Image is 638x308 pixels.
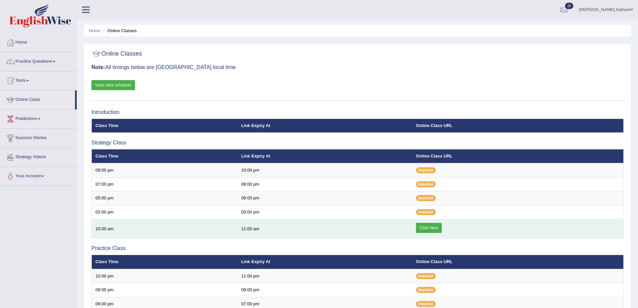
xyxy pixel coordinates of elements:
[0,33,77,50] a: Home
[412,255,623,269] th: Online Class URL
[416,287,436,293] span: Inactive
[0,71,77,88] a: Tests
[92,269,238,283] td: 10:00 pm
[91,140,624,146] h3: Strategy Class
[416,181,436,187] span: Inactive
[237,255,412,269] th: Link Expiry At
[416,195,436,201] span: Inactive
[237,177,412,191] td: 08:00 pm
[91,49,142,59] h2: Online Classes
[237,163,412,177] td: 10:00 pm
[91,109,624,115] h3: Introduction
[416,209,436,215] span: Inactive
[0,52,77,69] a: Practice Questions
[0,90,75,107] a: Online Class
[412,149,623,163] th: Online Class URL
[416,167,436,173] span: Inactive
[92,177,238,191] td: 07:00 pm
[92,205,238,219] td: 02:00 pm
[412,119,623,133] th: Online Class URL
[91,80,135,90] a: View class schedule
[0,129,77,145] a: Success Stories
[92,219,238,239] td: 10:00 am
[92,191,238,205] td: 05:00 pm
[237,205,412,219] td: 03:00 pm
[237,191,412,205] td: 06:00 pm
[0,110,77,126] a: Predictions
[416,301,436,307] span: Inactive
[91,64,624,70] h3: All timings below are [GEOGRAPHIC_DATA] local time
[565,3,573,9] span: 16
[89,28,100,33] a: Home
[101,27,137,34] li: Online Classes
[416,223,442,233] a: Click Here
[0,148,77,165] a: Strategy Videos
[92,119,238,133] th: Class Time
[237,119,412,133] th: Link Expiry At
[92,283,238,297] td: 08:00 pm
[237,283,412,297] td: 09:00 pm
[0,167,77,184] a: Your Account
[92,163,238,177] td: 09:00 pm
[237,269,412,283] td: 11:00 pm
[237,149,412,163] th: Link Expiry At
[416,273,436,279] span: Inactive
[91,64,105,70] b: Note:
[92,149,238,163] th: Class Time
[91,245,624,251] h3: Practice Class
[237,219,412,239] td: 11:00 am
[92,255,238,269] th: Class Time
